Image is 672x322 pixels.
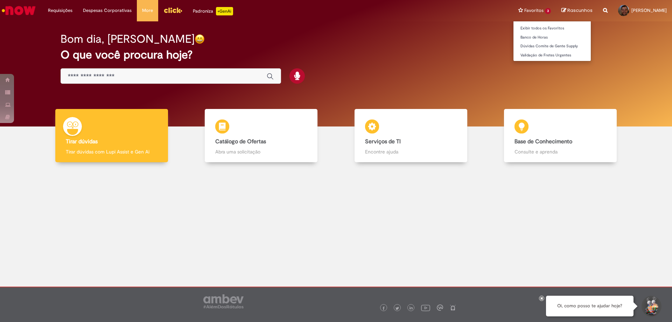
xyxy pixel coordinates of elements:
img: logo_footer_twitter.png [395,307,399,310]
b: Base de Conhecimento [514,138,572,145]
img: logo_footer_naosei.png [450,304,456,311]
img: logo_footer_facebook.png [382,307,385,310]
a: Dúvidas Comite de Gente Supply [513,42,591,50]
a: Rascunhos [561,7,593,14]
img: logo_footer_ambev_rotulo_gray.png [203,294,244,308]
b: Serviços de TI [365,138,401,145]
h2: Bom dia, [PERSON_NAME] [61,33,195,45]
img: happy-face.png [195,34,205,44]
button: Iniciar Conversa de Suporte [640,296,661,317]
span: Requisições [48,7,72,14]
p: Abra uma solicitação [215,148,307,155]
b: Tirar dúvidas [66,138,98,145]
span: 3 [545,8,551,14]
h2: O que você procura hoje? [61,49,612,61]
img: ServiceNow [1,4,37,18]
span: [PERSON_NAME] [631,7,667,13]
img: click_logo_yellow_360x200.png [163,5,182,15]
a: Exibir todos os Favoritos [513,25,591,32]
a: Tirar dúvidas Tirar dúvidas com Lupi Assist e Gen Ai [37,109,187,163]
a: Catálogo de Ofertas Abra uma solicitação [187,109,336,163]
p: Encontre ajuda [365,148,457,155]
p: Tirar dúvidas com Lupi Assist e Gen Ai [66,148,157,155]
span: Favoritos [524,7,544,14]
div: Oi, como posso te ajudar hoje? [546,296,633,316]
p: Consulte e aprenda [514,148,606,155]
a: Validação de Fretes Urgentes [513,52,591,59]
img: logo_footer_workplace.png [437,304,443,311]
span: More [142,7,153,14]
div: Padroniza [193,7,233,15]
b: Catálogo de Ofertas [215,138,266,145]
span: Rascunhos [567,7,593,14]
img: logo_footer_linkedin.png [409,306,413,310]
img: logo_footer_youtube.png [421,303,430,312]
a: Banco de Horas [513,34,591,41]
a: Serviços de TI Encontre ajuda [336,109,486,163]
span: Despesas Corporativas [83,7,132,14]
p: +GenAi [216,7,233,15]
a: Base de Conhecimento Consulte e aprenda [486,109,636,163]
ul: Favoritos [513,21,591,61]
